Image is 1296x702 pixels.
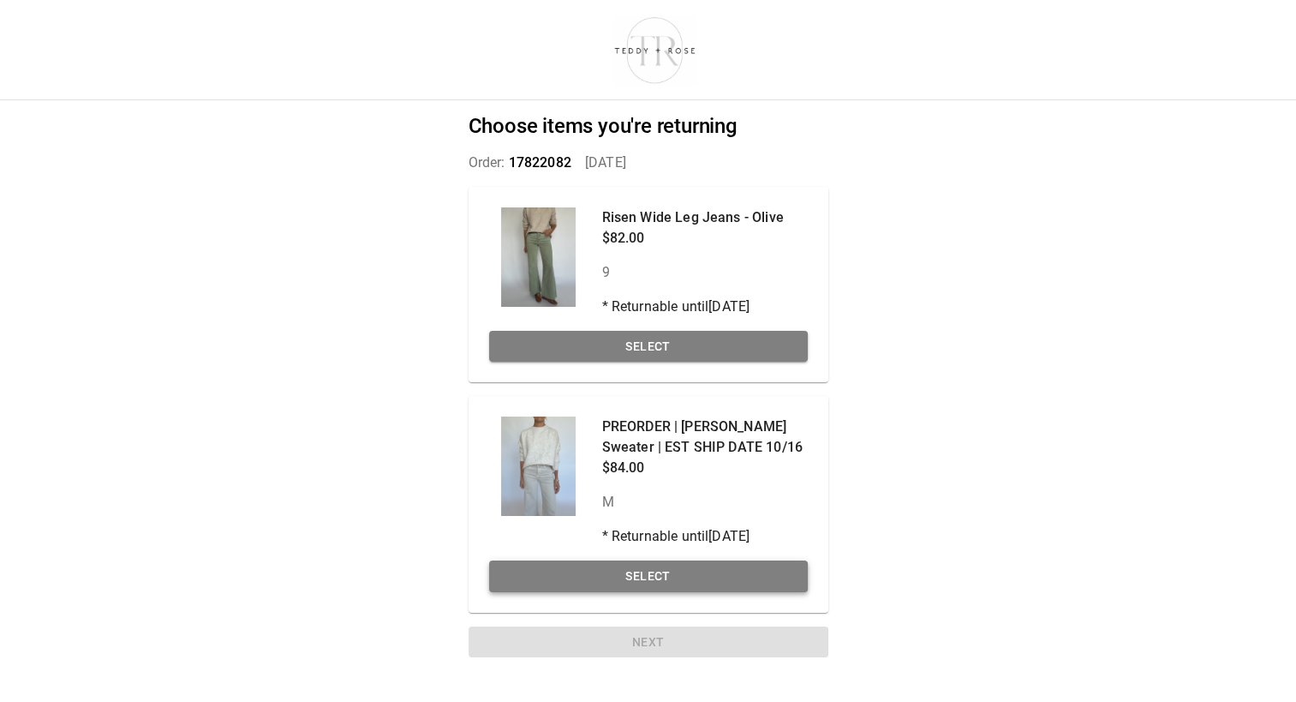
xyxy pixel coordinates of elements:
span: 17822082 [509,154,571,171]
button: Select [489,331,808,363]
p: $84.00 [602,458,808,478]
p: M [602,492,808,513]
p: PREORDER | [PERSON_NAME] Sweater | EST SHIP DATE 10/16 [602,417,808,458]
p: $82.00 [602,228,784,249]
p: Order: [DATE] [469,153,828,173]
p: * Returnable until [DATE] [602,526,808,547]
img: shop-teddyrose.myshopify.com-d93983e8-e25b-478f-b32e-9430bef33fdd [606,13,703,87]
button: Select [489,561,808,592]
p: Risen Wide Leg Jeans - Olive [602,207,784,228]
p: 9 [602,262,784,283]
h2: Choose items you're returning [469,114,828,139]
p: * Returnable until [DATE] [602,297,784,317]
